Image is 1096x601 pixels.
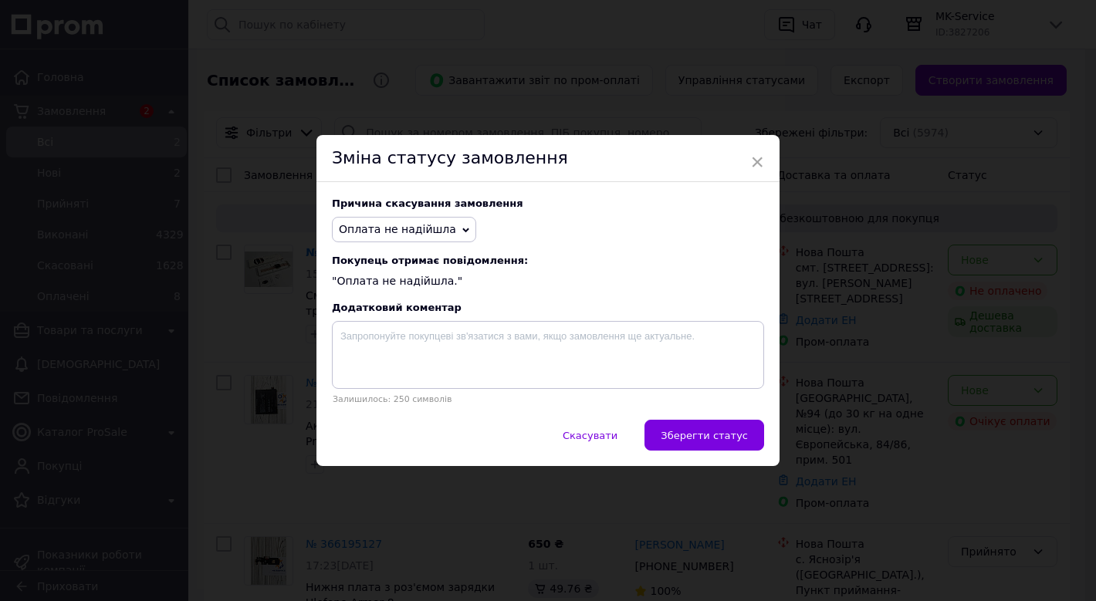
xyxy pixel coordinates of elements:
[316,135,780,182] div: Зміна статусу замовлення
[332,255,764,266] span: Покупець отримає повідомлення:
[339,223,456,235] span: Оплата не надійшла
[661,430,748,441] span: Зберегти статус
[332,302,764,313] div: Додатковий коментар
[332,198,764,209] div: Причина скасування замовлення
[563,430,617,441] span: Скасувати
[644,420,764,451] button: Зберегти статус
[332,255,764,289] div: "Оплата не надійшла."
[750,149,764,175] span: ×
[546,420,634,451] button: Скасувати
[332,394,764,404] p: Залишилось: 250 символів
